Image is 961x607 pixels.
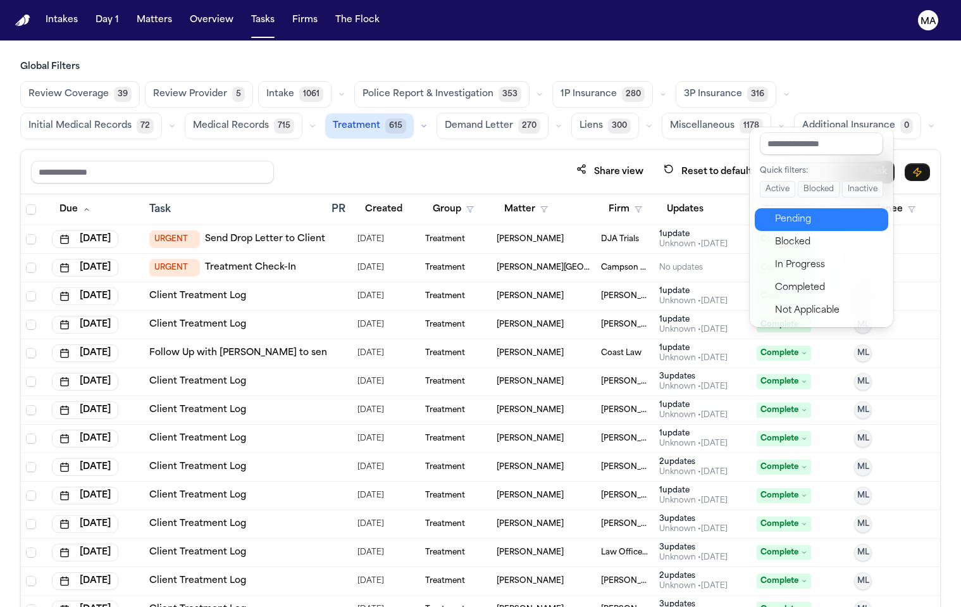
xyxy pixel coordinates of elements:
[775,258,881,273] div: In Progress
[775,235,881,250] div: Blocked
[750,127,893,327] div: Status
[760,166,883,176] div: Quick filters:
[760,181,795,197] button: Active
[775,303,881,318] div: Not Applicable
[798,181,840,197] button: Blocked
[775,280,881,296] div: Completed
[775,212,881,227] div: Pending
[842,181,883,197] button: Inactive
